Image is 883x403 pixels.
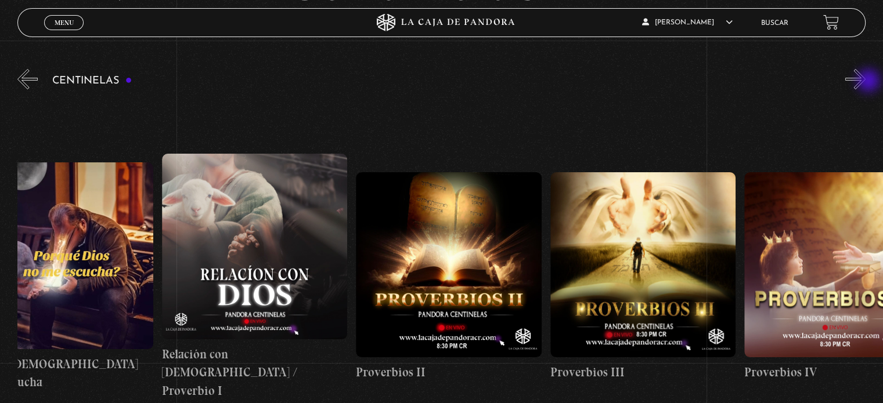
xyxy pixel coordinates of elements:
[162,345,347,400] h4: Relación con [DEMOGRAPHIC_DATA] / Proverbio I
[845,69,866,89] button: Next
[550,363,736,382] h4: Proverbios III
[642,19,733,26] span: [PERSON_NAME]
[51,29,78,37] span: Cerrar
[52,75,132,86] h3: Centinelas
[17,69,38,89] button: Previous
[55,19,74,26] span: Menu
[356,363,541,382] h4: Proverbios II
[761,20,788,27] a: Buscar
[823,14,839,30] a: View your shopping cart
